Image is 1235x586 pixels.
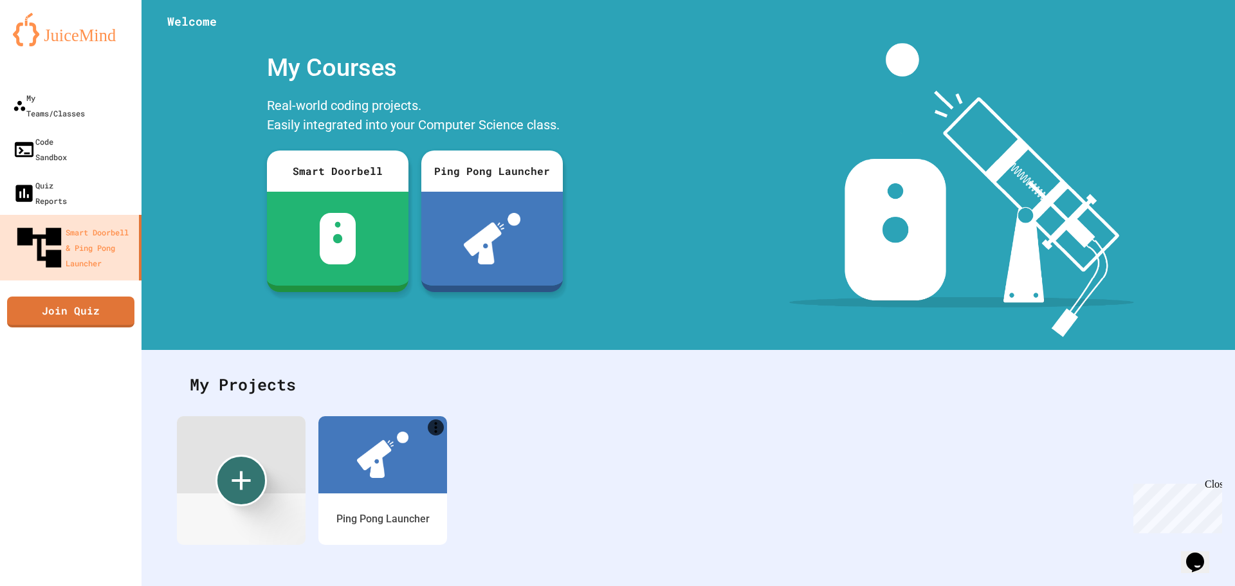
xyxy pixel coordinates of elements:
div: Quiz Reports [13,178,67,208]
div: Ping Pong Launcher [336,511,430,527]
div: Create new [215,455,267,506]
div: Ping Pong Launcher [421,151,563,192]
iframe: chat widget [1181,535,1222,573]
div: My Projects [177,360,1200,410]
div: My Teams/Classes [13,90,85,121]
img: logo-orange.svg [13,13,129,46]
div: Smart Doorbell [267,151,408,192]
iframe: chat widget [1128,479,1222,533]
img: sdb-white.svg [320,213,356,264]
img: ppl-with-ball.png [357,432,408,478]
a: Join Quiz [7,297,134,327]
div: Smart Doorbell & Ping Pong Launcher [13,221,134,274]
div: Real-world coding projects. Easily integrated into your Computer Science class. [261,93,569,141]
div: My Courses [261,43,569,93]
img: banner-image-my-projects.png [789,43,1134,337]
a: MorePing Pong Launcher [318,416,447,545]
a: More [428,419,444,435]
img: ppl-with-ball.png [464,213,521,264]
div: Code Sandbox [13,134,67,165]
div: Chat with us now!Close [5,5,89,82]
